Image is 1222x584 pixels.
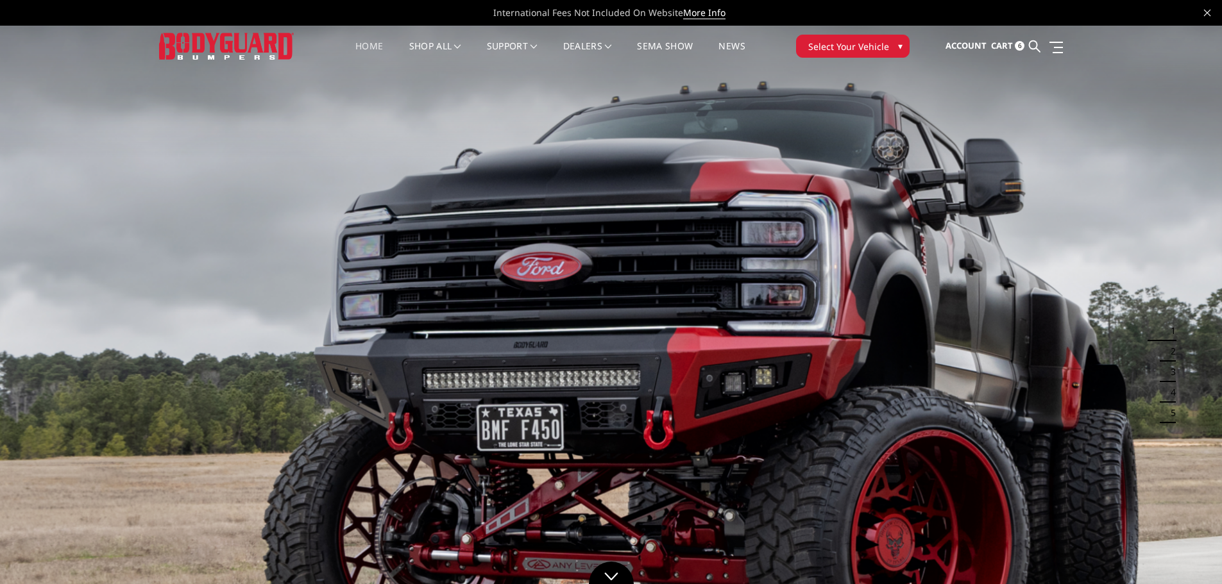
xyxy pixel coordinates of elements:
a: News [718,42,745,67]
a: Home [355,42,383,67]
span: Cart [991,40,1013,51]
button: 4 of 5 [1163,382,1176,403]
button: 1 of 5 [1163,321,1176,341]
span: ▾ [898,39,903,53]
img: BODYGUARD BUMPERS [159,33,294,59]
a: Support [487,42,538,67]
a: More Info [683,6,726,19]
a: Account [946,29,987,63]
a: shop all [409,42,461,67]
iframe: Chat Widget [1158,522,1222,584]
button: 3 of 5 [1163,362,1176,382]
span: Select Your Vehicle [808,40,889,53]
span: Account [946,40,987,51]
a: SEMA Show [637,42,693,67]
a: Click to Down [589,562,634,584]
a: Cart 6 [991,29,1024,63]
button: Select Your Vehicle [796,35,910,58]
button: 5 of 5 [1163,403,1176,423]
a: Dealers [563,42,612,67]
span: 6 [1015,41,1024,51]
button: 2 of 5 [1163,341,1176,362]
